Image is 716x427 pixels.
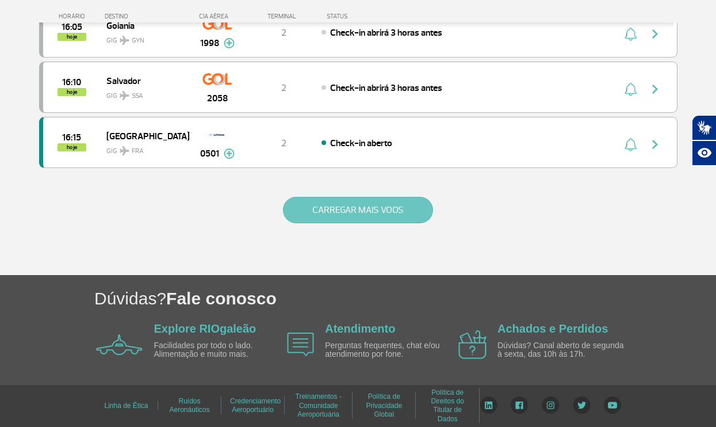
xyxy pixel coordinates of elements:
span: GIG [106,140,180,157]
img: sino-painel-voo.svg [625,27,637,41]
span: hoje [58,88,86,96]
img: seta-direita-painel-voo.svg [648,138,662,151]
a: Credenciamento Aeroportuário [230,393,281,418]
span: [GEOGRAPHIC_DATA] [106,128,180,143]
span: Salvador [106,73,180,88]
span: 2025-08-25 16:15:00 [62,134,81,142]
span: 0501 [200,147,219,161]
a: Explore RIOgaleão [154,322,256,335]
a: Política de Direitos do Titular de Dados [431,384,464,427]
img: Facebook [511,396,528,414]
span: 2058 [207,91,228,105]
img: sino-painel-voo.svg [625,82,637,96]
p: Dúvidas? Canal aberto de segunda à sexta, das 10h às 17h. [497,341,630,359]
img: mais-info-painel-voo.svg [224,148,235,159]
a: Atendimento [325,322,395,335]
span: 2 [281,82,286,94]
span: hoje [58,143,86,151]
span: 1998 [200,36,219,50]
img: sino-painel-voo.svg [625,138,637,151]
span: Check-in abrirá 3 horas antes [330,82,442,94]
a: Linha de Ética [104,398,148,414]
img: seta-direita-painel-voo.svg [648,82,662,96]
span: Check-in abrirá 3 horas antes [330,27,442,39]
span: 2 [281,138,286,149]
img: Twitter [573,396,591,414]
div: HORÁRIO [43,13,105,20]
span: GYN [132,36,144,46]
p: Perguntas frequentes, chat e/ou atendimento por fone. [325,341,457,359]
img: seta-direita-painel-voo.svg [648,27,662,41]
button: Abrir tradutor de língua de sinais. [692,115,716,140]
span: GIG [106,85,180,101]
img: YouTube [604,396,621,414]
img: mais-info-painel-voo.svg [224,38,235,48]
span: 2025-08-25 16:05:00 [62,23,82,31]
img: airplane icon [96,334,143,355]
a: Política de Privacidade Global [366,388,402,422]
span: GIG [106,29,180,46]
img: LinkedIn [480,396,497,414]
div: CIA AÉREA [189,13,246,20]
span: Fale conosco [166,289,277,308]
a: Ruídos Aeronáuticos [169,393,209,418]
img: Instagram [542,396,560,414]
img: airplane icon [287,333,314,356]
h1: Dúvidas? [94,287,716,310]
div: STATUS [321,13,415,20]
span: 2 [281,27,286,39]
button: CARREGAR MAIS VOOS [283,197,433,223]
div: Plugin de acessibilidade da Hand Talk. [692,115,716,166]
span: hoje [58,33,86,41]
img: destiny_airplane.svg [120,91,129,100]
a: Treinamentos - Comunidade Aeroportuária [296,388,342,422]
div: TERMINAL [246,13,321,20]
p: Facilidades por todo o lado. Alimentação e muito mais. [154,341,286,359]
span: 2025-08-25 16:10:00 [62,78,81,86]
img: destiny_airplane.svg [120,36,129,45]
img: destiny_airplane.svg [120,146,129,155]
a: Achados e Perdidos [497,322,608,335]
span: SSA [132,91,143,101]
span: Check-in aberto [330,138,392,149]
div: DESTINO [105,13,189,20]
img: airplane icon [458,330,487,359]
button: Abrir recursos assistivos. [692,140,716,166]
span: FRA [132,146,144,157]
